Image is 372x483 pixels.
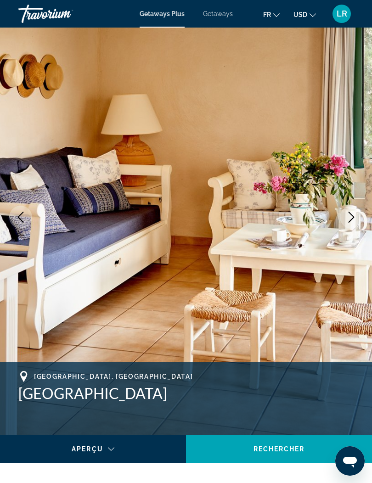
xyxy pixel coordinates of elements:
[263,11,271,18] span: fr
[330,4,354,23] button: User Menu
[9,206,32,229] button: Previous image
[18,384,354,403] h1: [GEOGRAPHIC_DATA]
[203,10,233,17] a: Getaways
[34,373,193,380] span: [GEOGRAPHIC_DATA], [GEOGRAPHIC_DATA]
[18,2,110,26] a: Travorium
[293,11,307,18] span: USD
[186,435,372,463] button: Rechercher
[293,8,316,21] button: Change currency
[254,445,305,453] span: Rechercher
[337,9,347,18] span: LR
[263,8,280,21] button: Change language
[340,206,363,229] button: Next image
[335,446,365,476] iframe: Bouton de lancement de la fenêtre de messagerie
[140,10,185,17] a: Getaways Plus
